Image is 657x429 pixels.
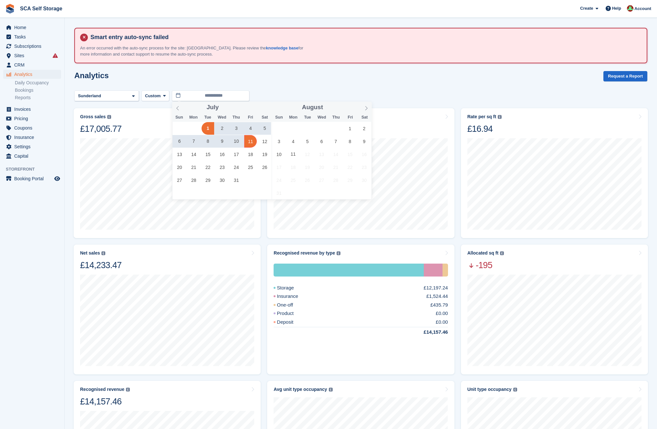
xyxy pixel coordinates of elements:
span: August 23, 2025 [358,161,370,173]
span: Wed [215,115,229,120]
span: July [206,104,219,110]
span: Wed [315,115,329,120]
span: July 11, 2025 [244,135,257,148]
span: July 17, 2025 [230,148,243,161]
span: July 2, 2025 [216,122,228,135]
span: August 29, 2025 [344,174,356,186]
span: Coupons [14,123,53,132]
span: July 15, 2025 [202,148,214,161]
span: Fri [243,115,257,120]
div: Insurance [274,293,314,300]
a: menu [3,42,61,51]
div: Insurance [424,264,443,277]
div: Product [274,310,309,317]
span: CRM [14,60,53,69]
div: Recognised revenue [80,387,124,392]
span: August 21, 2025 [329,161,342,173]
i: Smart entry sync failures have occurred [53,53,58,58]
span: Settings [14,142,53,151]
div: Storage [274,284,309,292]
img: Dale Chapman [627,5,633,12]
button: Request a Report [603,71,647,82]
span: July 8, 2025 [202,135,214,148]
p: An error occurred with the auto-sync process for the site: [GEOGRAPHIC_DATA]. Please review the f... [80,45,306,58]
span: July 6, 2025 [173,135,186,148]
div: £12,197.24 [424,284,448,292]
button: Custom [141,90,169,101]
span: August 27, 2025 [315,174,328,186]
span: July 28, 2025 [187,174,200,186]
span: August 24, 2025 [273,174,285,186]
span: August 1, 2025 [344,122,356,135]
span: Insurance [14,133,53,142]
span: Account [634,5,651,12]
span: August 28, 2025 [329,174,342,186]
span: July 5, 2025 [258,122,271,135]
span: July 26, 2025 [258,161,271,173]
input: Year [323,104,343,111]
div: Avg unit type occupancy [274,387,327,392]
span: Create [580,5,593,12]
a: menu [3,142,61,151]
span: Mon [286,115,300,120]
span: August 6, 2025 [315,135,328,148]
span: July 4, 2025 [244,122,257,135]
span: August 18, 2025 [287,161,299,173]
a: Daily Occupancy [15,80,61,86]
div: £0.00 [436,310,448,317]
span: August 25, 2025 [287,174,299,186]
span: Sites [14,51,53,60]
span: Home [14,23,53,32]
span: August 20, 2025 [315,161,328,173]
span: Tasks [14,32,53,41]
span: July 10, 2025 [230,135,243,148]
img: icon-info-grey-7440780725fd019a000dd9b08b2336e03edf1995a4989e88bcd33f0948082b44.svg [329,388,333,392]
span: August 3, 2025 [273,135,285,148]
div: £17,005.77 [80,123,121,134]
span: July 19, 2025 [258,148,271,161]
a: Bookings [15,87,61,93]
span: Sat [358,115,372,120]
span: Thu [229,115,243,120]
h4: Smart entry auto-sync failed [88,34,641,41]
span: July 14, 2025 [187,148,200,161]
span: Custom [145,93,161,99]
img: icon-info-grey-7440780725fd019a000dd9b08b2336e03edf1995a4989e88bcd33f0948082b44.svg [500,251,504,255]
span: July 22, 2025 [202,161,214,173]
span: August 11, 2025 [287,148,299,161]
span: July 30, 2025 [216,174,228,186]
img: icon-info-grey-7440780725fd019a000dd9b08b2336e03edf1995a4989e88bcd33f0948082b44.svg [498,115,502,119]
div: £1,524.44 [426,293,448,300]
a: menu [3,32,61,41]
span: August 13, 2025 [315,148,328,161]
span: August 9, 2025 [358,135,370,148]
a: menu [3,174,61,183]
span: Help [612,5,621,12]
div: Rate per sq ft [467,114,496,120]
a: menu [3,152,61,161]
span: Pricing [14,114,53,123]
span: July 18, 2025 [244,148,257,161]
div: Unit type occupancy [467,387,512,392]
span: Invoices [14,105,53,114]
span: July 9, 2025 [216,135,228,148]
span: August 26, 2025 [301,174,314,186]
span: July 12, 2025 [258,135,271,148]
div: Storage [274,264,424,277]
div: £14,157.46 [408,329,448,336]
a: knowledge base [266,46,298,50]
span: July 13, 2025 [173,148,186,161]
img: icon-info-grey-7440780725fd019a000dd9b08b2336e03edf1995a4989e88bcd33f0948082b44.svg [513,388,517,392]
span: Sun [272,115,286,120]
span: August 14, 2025 [329,148,342,161]
div: One-off [274,301,308,309]
span: Tue [300,115,315,120]
div: Deposit [274,319,309,326]
a: menu [3,51,61,60]
img: icon-info-grey-7440780725fd019a000dd9b08b2336e03edf1995a4989e88bcd33f0948082b44.svg [337,251,340,255]
a: menu [3,133,61,142]
span: July 24, 2025 [230,161,243,173]
img: icon-info-grey-7440780725fd019a000dd9b08b2336e03edf1995a4989e88bcd33f0948082b44.svg [101,251,105,255]
span: August 2, 2025 [358,122,370,135]
span: August 10, 2025 [273,148,285,161]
